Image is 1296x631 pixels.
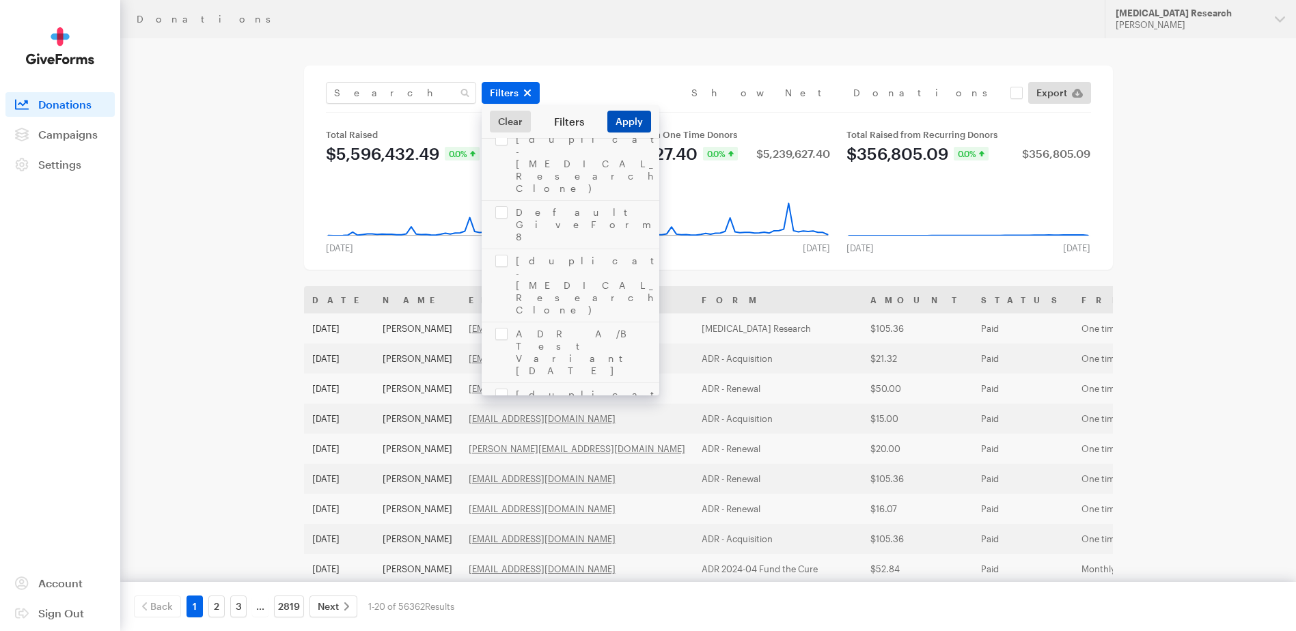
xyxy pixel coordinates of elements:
td: One time [1073,494,1230,524]
a: Account [5,571,115,595]
td: ADR - Acquisition [693,404,862,434]
button: Apply [607,111,651,132]
a: [EMAIL_ADDRESS][DOMAIN_NAME] [469,323,616,334]
input: Search Name & Email [326,82,476,104]
th: Name [374,286,460,313]
span: Sign Out [38,606,84,619]
td: [DATE] [304,524,374,554]
a: Settings [5,152,115,177]
div: 1-20 of 56362 [368,595,454,617]
td: [DATE] [304,374,374,404]
a: Clear [490,111,531,132]
td: Paid [973,464,1073,494]
div: [DATE] [838,242,882,253]
a: [PERSON_NAME][EMAIL_ADDRESS][DOMAIN_NAME] [469,443,685,454]
td: One time [1073,374,1230,404]
td: [PERSON_NAME] [374,434,460,464]
th: Form [693,286,862,313]
td: ADR - Renewal [693,494,862,524]
td: [PERSON_NAME] [374,464,460,494]
td: Paid [973,524,1073,554]
td: One time [1073,313,1230,343]
td: [DATE] [304,343,374,374]
a: 2819 [274,595,304,617]
a: Next [309,595,357,617]
td: Paid [973,343,1073,374]
span: Settings [38,158,81,171]
span: Next [318,598,339,615]
td: One time [1073,464,1230,494]
td: One time [1073,524,1230,554]
td: $16.07 [862,494,973,524]
td: [PERSON_NAME] [374,404,460,434]
td: [PERSON_NAME] [374,343,460,374]
a: Export [1028,82,1091,104]
a: 2 [208,595,225,617]
div: Filters [531,115,607,128]
th: Frequency [1073,286,1230,313]
div: 0.0% [445,147,480,160]
td: $105.36 [862,524,973,554]
td: Paid [973,404,1073,434]
div: [DATE] [318,242,361,253]
a: [EMAIL_ADDRESS][DOMAIN_NAME] [469,503,616,514]
a: [EMAIL_ADDRESS][DOMAIN_NAME] [469,353,616,364]
div: $356,805.09 [1022,148,1090,159]
td: $21.32 [862,343,973,374]
a: [EMAIL_ADDRESS][DOMAIN_NAME] [469,473,616,484]
td: Paid [973,494,1073,524]
div: [DATE] [795,242,838,253]
div: [MEDICAL_DATA] Research [1116,8,1264,19]
td: [PERSON_NAME] [374,554,460,584]
td: $15.00 [862,404,973,434]
td: Paid [973,554,1073,584]
a: [EMAIL_ADDRESS][DOMAIN_NAME] [469,533,616,544]
div: 0.0% [703,147,738,160]
div: $356,805.09 [846,145,948,162]
td: ADR - Renewal [693,464,862,494]
a: Campaigns [5,122,115,147]
td: One time [1073,434,1230,464]
a: [EMAIL_ADDRESS][DOMAIN_NAME] [469,563,616,574]
td: ADR - Renewal [693,374,862,404]
a: 3 [230,595,247,617]
td: [DATE] [304,554,374,584]
td: Paid [973,313,1073,343]
td: [PERSON_NAME] [374,313,460,343]
td: [DATE] [304,464,374,494]
td: Monthly [1073,554,1230,584]
td: [DATE] [304,494,374,524]
td: Paid [973,374,1073,404]
div: [DATE] [1055,242,1099,253]
td: $20.00 [862,434,973,464]
td: $105.36 [862,464,973,494]
td: [MEDICAL_DATA] Research [693,313,862,343]
a: Sign Out [5,601,115,626]
td: [DATE] [304,404,374,434]
span: Campaigns [38,128,98,141]
th: Status [973,286,1073,313]
td: ADR - Renewal [693,434,862,464]
div: 0.0% [954,147,989,160]
td: $52.84 [862,554,973,584]
td: [PERSON_NAME] [374,494,460,524]
th: Date [304,286,374,313]
td: ADR - Acquisition [693,343,862,374]
th: Email [460,286,693,313]
span: Export [1036,85,1067,101]
td: One time [1073,404,1230,434]
td: [DATE] [304,434,374,464]
span: Account [38,576,83,589]
div: Total Raised from Recurring Donors [846,129,1090,140]
td: [DATE] [304,313,374,343]
div: [PERSON_NAME] [1116,19,1264,31]
td: [PERSON_NAME] [374,524,460,554]
div: $5,596,432.49 [326,145,439,162]
span: Results [425,601,454,612]
a: [EMAIL_ADDRESS][DOMAIN_NAME] [469,383,616,394]
button: Filters [482,82,540,104]
td: One time [1073,343,1230,374]
td: ADR 2024-04 Fund the Cure [693,554,862,584]
th: Amount [862,286,973,313]
td: $105.36 [862,313,973,343]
